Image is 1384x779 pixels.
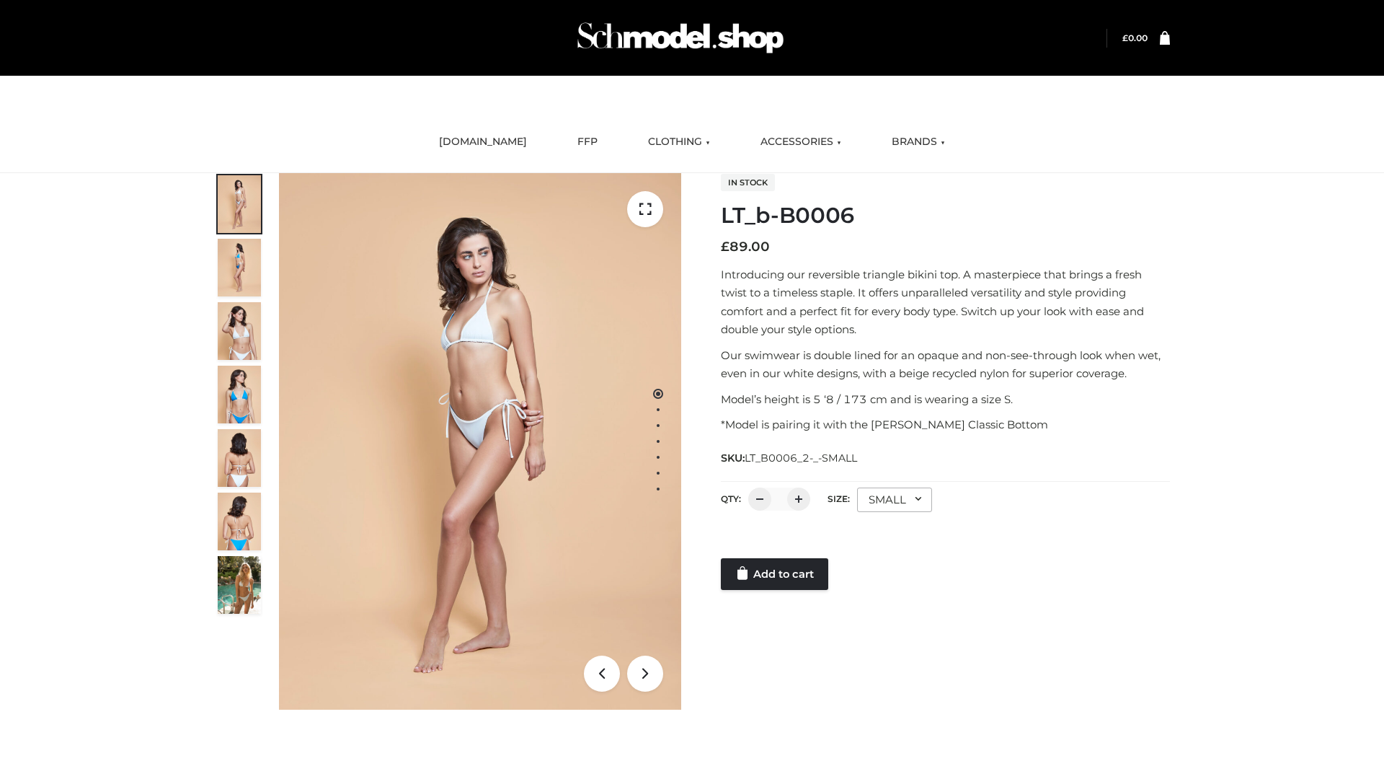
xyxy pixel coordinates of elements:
[567,126,608,158] a: FFP
[857,488,932,512] div: SMALL
[1122,32,1148,43] bdi: 0.00
[279,173,681,710] img: ArielClassicBikiniTop_CloudNine_AzureSky_OW114ECO_1
[721,493,741,504] label: QTY:
[218,302,261,360] img: ArielClassicBikiniTop_CloudNine_AzureSky_OW114ECO_3-scaled.jpg
[721,346,1170,383] p: Our swimwear is double lined for an opaque and non-see-through look when wet, even in our white d...
[721,449,859,467] span: SKU:
[828,493,850,504] label: Size:
[637,126,721,158] a: CLOTHING
[721,265,1170,339] p: Introducing our reversible triangle bikini top. A masterpiece that brings a fresh twist to a time...
[721,174,775,191] span: In stock
[721,390,1170,409] p: Model’s height is 5 ‘8 / 173 cm and is wearing a size S.
[721,239,770,255] bdi: 89.00
[1122,32,1128,43] span: £
[218,239,261,296] img: ArielClassicBikiniTop_CloudNine_AzureSky_OW114ECO_2-scaled.jpg
[218,556,261,614] img: Arieltop_CloudNine_AzureSky2.jpg
[721,239,729,255] span: £
[721,415,1170,434] p: *Model is pairing it with the [PERSON_NAME] Classic Bottom
[721,203,1170,229] h1: LT_b-B0006
[1122,32,1148,43] a: £0.00
[218,493,261,550] img: ArielClassicBikiniTop_CloudNine_AzureSky_OW114ECO_8-scaled.jpg
[572,9,789,66] img: Schmodel Admin 964
[721,558,828,590] a: Add to cart
[881,126,956,158] a: BRANDS
[218,175,261,233] img: ArielClassicBikiniTop_CloudNine_AzureSky_OW114ECO_1-scaled.jpg
[428,126,538,158] a: [DOMAIN_NAME]
[745,452,857,465] span: LT_B0006_2-_-SMALL
[218,429,261,487] img: ArielClassicBikiniTop_CloudNine_AzureSky_OW114ECO_7-scaled.jpg
[750,126,852,158] a: ACCESSORIES
[218,366,261,423] img: ArielClassicBikiniTop_CloudNine_AzureSky_OW114ECO_4-scaled.jpg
